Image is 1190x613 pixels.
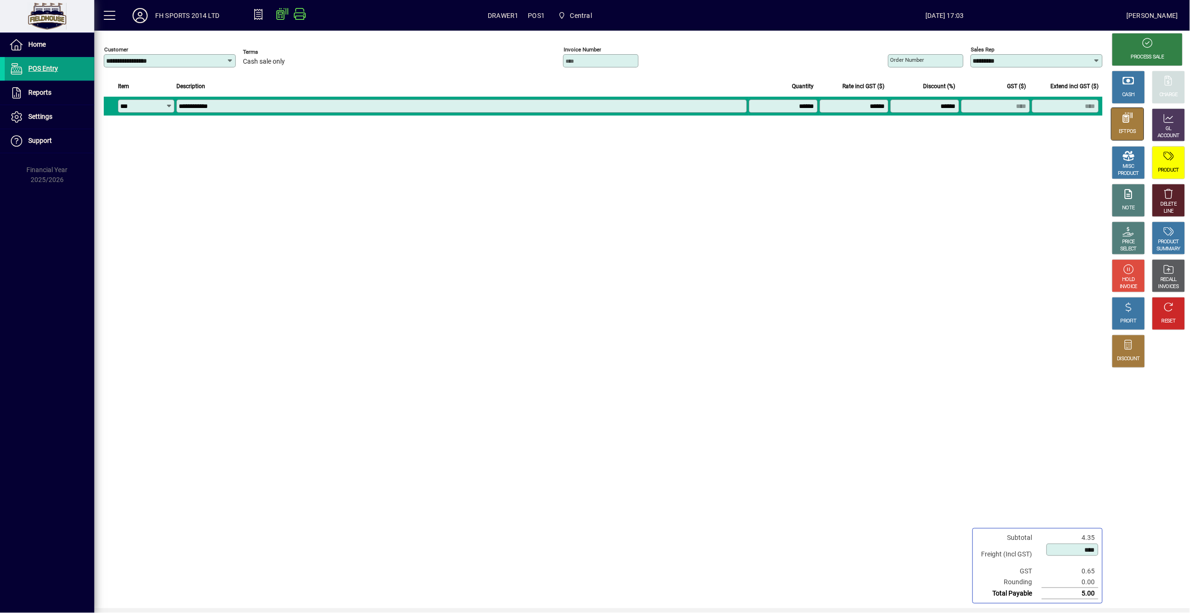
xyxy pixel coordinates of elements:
[1123,205,1135,212] div: NOTE
[28,137,52,144] span: Support
[1123,163,1134,170] div: MISC
[1158,133,1180,140] div: ACCOUNT
[564,46,601,53] mat-label: Invoice number
[1131,54,1164,61] div: PROCESS SALE
[155,8,219,23] div: FH SPORTS 2014 LTD
[763,8,1127,23] span: [DATE] 17:03
[1164,208,1173,215] div: LINE
[243,49,300,55] span: Terms
[1042,577,1098,588] td: 0.00
[890,57,924,63] mat-label: Order number
[118,81,129,91] span: Item
[1158,167,1179,174] div: PRODUCT
[1121,318,1137,325] div: PROFIT
[1119,128,1137,135] div: EFTPOS
[1042,532,1098,543] td: 4.35
[971,46,995,53] mat-label: Sales rep
[5,81,94,105] a: Reports
[1157,246,1181,253] div: SUMMARY
[1127,8,1178,23] div: [PERSON_NAME]
[28,65,58,72] span: POS Entry
[977,566,1042,577] td: GST
[243,58,285,66] span: Cash sale only
[977,532,1042,543] td: Subtotal
[977,588,1042,599] td: Total Payable
[1121,246,1137,253] div: SELECT
[1120,283,1137,290] div: INVOICE
[1123,91,1135,99] div: CASH
[977,577,1042,588] td: Rounding
[1123,276,1135,283] div: HOLD
[5,105,94,129] a: Settings
[28,89,51,96] span: Reports
[1166,125,1172,133] div: GL
[28,113,52,120] span: Settings
[104,46,128,53] mat-label: Customer
[125,7,155,24] button: Profile
[1007,81,1026,91] span: GST ($)
[977,543,1042,566] td: Freight (Incl GST)
[1042,588,1098,599] td: 5.00
[924,81,956,91] span: Discount (%)
[1042,566,1098,577] td: 0.65
[1160,91,1178,99] div: CHARGE
[1158,239,1179,246] div: PRODUCT
[843,81,885,91] span: Rate incl GST ($)
[1123,239,1135,246] div: PRICE
[792,81,814,91] span: Quantity
[570,8,592,23] span: Central
[176,81,205,91] span: Description
[554,7,596,24] span: Central
[528,8,545,23] span: POS1
[5,129,94,153] a: Support
[488,8,518,23] span: DRAWER1
[5,33,94,57] a: Home
[1118,170,1139,177] div: PRODUCT
[1158,283,1179,290] div: INVOICES
[1051,81,1099,91] span: Extend incl GST ($)
[1162,318,1176,325] div: RESET
[1161,201,1177,208] div: DELETE
[28,41,46,48] span: Home
[1161,276,1177,283] div: RECALL
[1117,356,1140,363] div: DISCOUNT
